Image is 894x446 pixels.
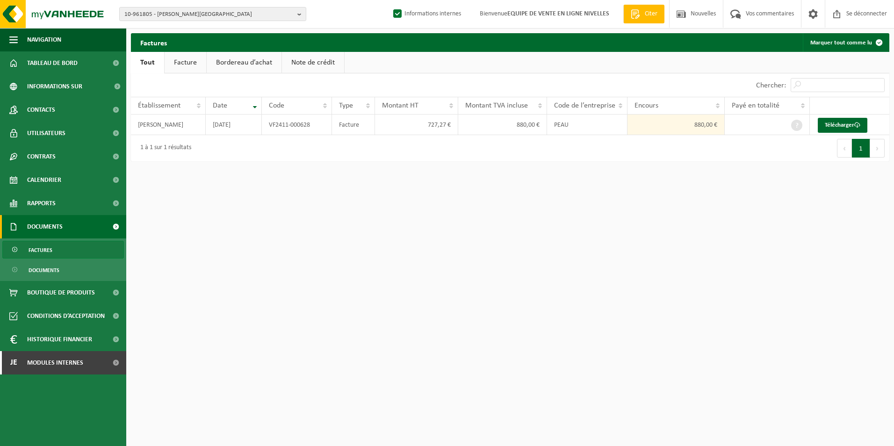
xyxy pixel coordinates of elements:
span: Rapports [27,192,56,215]
span: Je [9,351,18,374]
font: Bienvenue [480,10,609,17]
span: Conditions d’acceptation [27,304,105,328]
span: Date [213,102,227,109]
button: Précédent [837,139,852,158]
span: Citer [642,9,660,19]
td: PEAU [547,115,627,135]
span: Historique financier [27,328,92,351]
span: Montant TVA incluse [465,102,528,109]
a: Documents [2,261,124,279]
a: Bordereau d’achat [207,52,281,73]
span: Informations sur l’entreprise [27,75,108,98]
span: Modules internes [27,351,83,374]
button: 1 [852,139,870,158]
button: Marquer tout comme lu [803,33,888,52]
span: Code de l’entreprise [554,102,615,109]
label: Chercher: [756,82,786,89]
span: Montant HT [382,102,418,109]
span: Documents [27,215,63,238]
td: VF2411-000628 [262,115,332,135]
font: Télécharger [825,122,854,128]
td: 880,00 € [627,115,725,135]
a: Facture [165,52,206,73]
span: Code [269,102,284,109]
font: Marquer tout comme lu [810,40,872,46]
span: Utilisateurs [27,122,65,145]
span: Navigation [27,28,61,51]
h2: Factures [131,33,176,51]
td: Facture [332,115,375,135]
span: Tableau de bord [27,51,78,75]
span: Documents [29,261,59,279]
span: Calendrier [27,168,61,192]
label: Informations internes [391,7,461,21]
span: 10-961805 - [PERSON_NAME][GEOGRAPHIC_DATA] [124,7,294,22]
td: [PERSON_NAME] [131,115,206,135]
a: Note de crédit [282,52,344,73]
td: 727,27 € [375,115,458,135]
strong: EQUIPE DE VENTE EN LIGNE NIVELLES [507,10,609,17]
a: Télécharger [818,118,867,133]
span: Contrats [27,145,56,168]
span: Payé en totalité [732,102,779,109]
button: Prochain [870,139,885,158]
span: Factures [29,241,52,259]
button: 10-961805 - [PERSON_NAME][GEOGRAPHIC_DATA] [119,7,306,21]
td: [DATE] [206,115,262,135]
td: 880,00 € [458,115,547,135]
div: 1 à 1 sur 1 résultats [136,140,191,157]
span: Encours [634,102,658,109]
span: Contacts [27,98,55,122]
a: Tout [131,52,164,73]
a: Factures [2,241,124,259]
span: Établissement [138,102,180,109]
a: Citer [623,5,664,23]
span: Type [339,102,353,109]
span: Boutique de produits [27,281,95,304]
